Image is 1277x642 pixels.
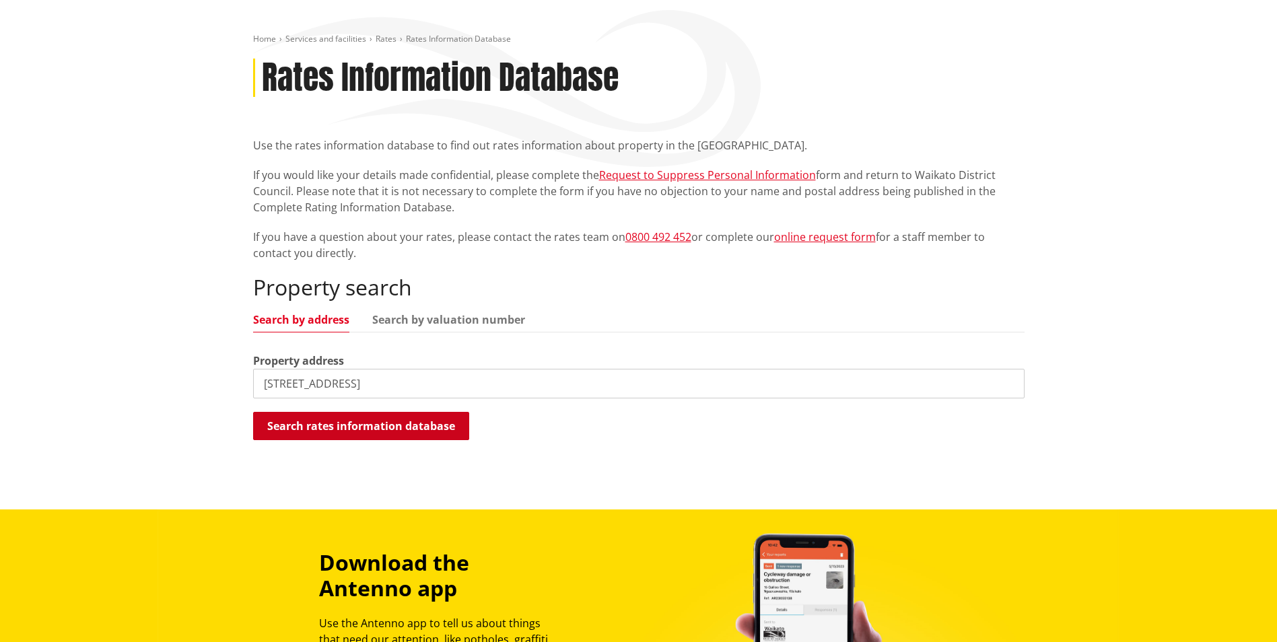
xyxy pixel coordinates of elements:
[376,33,396,44] a: Rates
[319,550,563,602] h3: Download the Antenno app
[253,369,1025,398] input: e.g. Duke Street NGARUAWAHIA
[253,167,1025,215] p: If you would like your details made confidential, please complete the form and return to Waikato ...
[285,33,366,44] a: Services and facilities
[253,314,349,325] a: Search by address
[262,59,619,98] h1: Rates Information Database
[625,229,691,244] a: 0800 492 452
[253,353,344,369] label: Property address
[253,137,1025,153] p: Use the rates information database to find out rates information about property in the [GEOGRAPHI...
[406,33,511,44] span: Rates Information Database
[253,412,469,440] button: Search rates information database
[599,168,816,182] a: Request to Suppress Personal Information
[253,34,1025,45] nav: breadcrumb
[253,229,1025,261] p: If you have a question about your rates, please contact the rates team on or complete our for a s...
[253,33,276,44] a: Home
[253,275,1025,300] h2: Property search
[372,314,525,325] a: Search by valuation number
[774,229,876,244] a: online request form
